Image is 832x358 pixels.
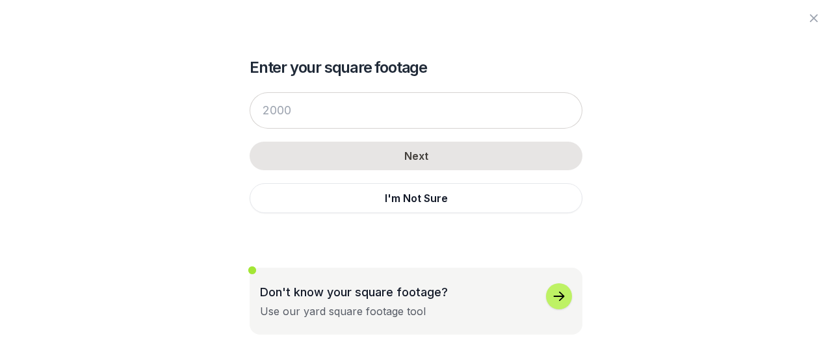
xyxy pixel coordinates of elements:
[260,303,426,319] div: Use our yard square footage tool
[250,183,582,213] button: I'm Not Sure
[250,142,582,170] button: Next
[250,92,582,129] input: 2000
[250,268,582,335] button: Don't know your square footage?Use our yard square footage tool
[260,283,448,301] p: Don't know your square footage?
[250,57,582,78] h2: Enter your square footage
